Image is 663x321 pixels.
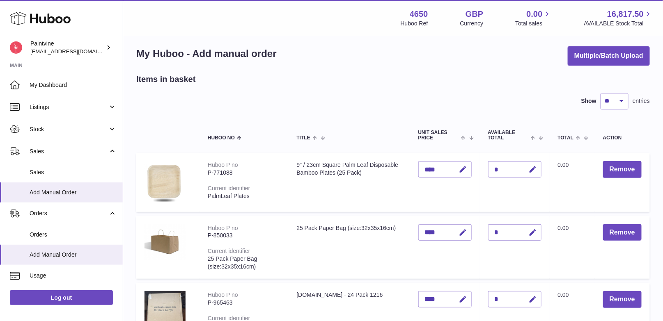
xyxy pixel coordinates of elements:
div: PalmLeaf Plates [208,192,280,200]
span: Sales [30,148,108,155]
div: Current identifier [208,248,250,254]
span: Add Manual Order [30,189,117,196]
strong: GBP [466,9,483,20]
span: 16,817.50 [607,9,644,20]
span: AVAILABLE Total [488,130,529,141]
div: Action [603,135,642,141]
button: Remove [603,161,642,178]
div: Huboo P no [208,162,238,168]
td: 9" / 23cm Square Palm Leaf Disposable Bamboo Plates (25 Pack) [288,153,410,212]
span: Huboo no [208,135,235,141]
div: Huboo P no [208,291,238,298]
span: [EMAIL_ADDRESS][DOMAIN_NAME] [30,48,121,55]
div: P-850033 [208,232,280,239]
button: Multiple/Batch Upload [568,46,650,66]
a: 16,817.50 AVAILABLE Stock Total [584,9,653,27]
img: 25 Pack Paper Bag (size:32x35x16cm) [145,224,186,260]
strong: 4650 [410,9,428,20]
span: My Dashboard [30,81,117,89]
div: Current identifier [208,185,250,191]
span: 0.00 [558,162,569,168]
span: Add Manual Order [30,251,117,259]
span: 0.00 [527,9,543,20]
a: 0.00 Total sales [515,9,552,27]
label: Show [581,97,596,105]
div: Huboo P no [208,225,238,231]
span: Orders [30,209,108,217]
span: Listings [30,103,108,111]
div: 25 Pack Paper Bag (size:32x35x16cm) [208,255,280,271]
span: AVAILABLE Stock Total [584,20,653,27]
span: Stock [30,125,108,133]
span: 0.00 [558,225,569,231]
div: P-965463 [208,299,280,307]
div: P-771088 [208,169,280,177]
div: Huboo Ref [401,20,428,27]
h2: Items in basket [136,74,196,85]
img: euan@paintvine.co.uk [10,41,22,54]
span: Total [558,135,574,141]
span: entries [633,97,650,105]
h1: My Huboo - Add manual order [136,47,277,60]
span: Orders [30,231,117,239]
span: Title [296,135,310,141]
div: Currency [460,20,484,27]
span: Unit Sales Price [418,130,459,141]
span: Usage [30,272,117,280]
button: Remove [603,291,642,308]
span: 0.00 [558,291,569,298]
img: 9" / 23cm Square Palm Leaf Disposable Bamboo Plates (25 Pack) [145,161,186,202]
span: Sales [30,168,117,176]
td: 25 Pack Paper Bag (size:32x35x16cm) [288,216,410,279]
div: Paintvine [30,40,104,55]
span: Total sales [515,20,552,27]
a: Log out [10,290,113,305]
button: Remove [603,224,642,241]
